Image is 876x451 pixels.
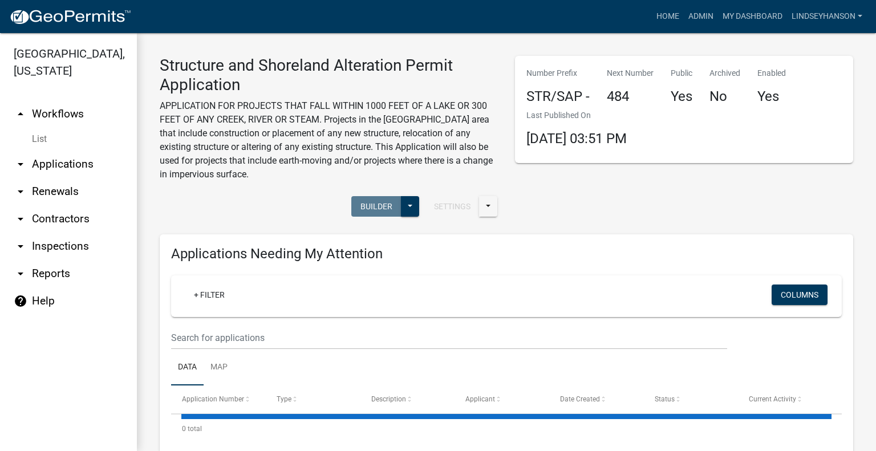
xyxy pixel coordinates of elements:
[718,6,787,27] a: My Dashboard
[160,99,498,181] p: APPLICATION FOR PROJECTS THAT FALL WITHIN 1000 FEET OF A LAKE OR 300 FEET OF ANY CREEK, RIVER OR ...
[182,395,244,403] span: Application Number
[671,88,692,105] h4: Yes
[351,196,401,217] button: Builder
[526,131,627,147] span: [DATE] 03:51 PM
[655,395,675,403] span: Status
[652,6,684,27] a: Home
[14,294,27,308] i: help
[455,385,549,413] datatable-header-cell: Applicant
[749,395,796,403] span: Current Activity
[14,185,27,198] i: arrow_drop_down
[171,350,204,386] a: Data
[14,107,27,121] i: arrow_drop_up
[171,246,842,262] h4: Applications Needing My Attention
[425,196,480,217] button: Settings
[14,157,27,171] i: arrow_drop_down
[14,267,27,281] i: arrow_drop_down
[526,88,590,105] h4: STR/SAP -
[757,67,786,79] p: Enabled
[465,395,495,403] span: Applicant
[204,350,234,386] a: Map
[772,285,828,305] button: Columns
[171,415,842,443] div: 0 total
[371,395,406,403] span: Description
[644,385,739,413] datatable-header-cell: Status
[185,285,234,305] a: + Filter
[671,67,692,79] p: Public
[360,385,455,413] datatable-header-cell: Description
[171,385,266,413] datatable-header-cell: Application Number
[709,67,740,79] p: Archived
[14,212,27,226] i: arrow_drop_down
[709,88,740,105] h4: No
[757,88,786,105] h4: Yes
[560,395,600,403] span: Date Created
[171,326,727,350] input: Search for applications
[684,6,718,27] a: Admin
[160,56,498,94] h3: Structure and Shoreland Alteration Permit Application
[738,385,833,413] datatable-header-cell: Current Activity
[266,385,360,413] datatable-header-cell: Type
[526,67,590,79] p: Number Prefix
[607,67,654,79] p: Next Number
[277,395,291,403] span: Type
[14,239,27,253] i: arrow_drop_down
[526,109,627,121] p: Last Published On
[607,88,654,105] h4: 484
[787,6,867,27] a: Lindseyhanson
[549,385,644,413] datatable-header-cell: Date Created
